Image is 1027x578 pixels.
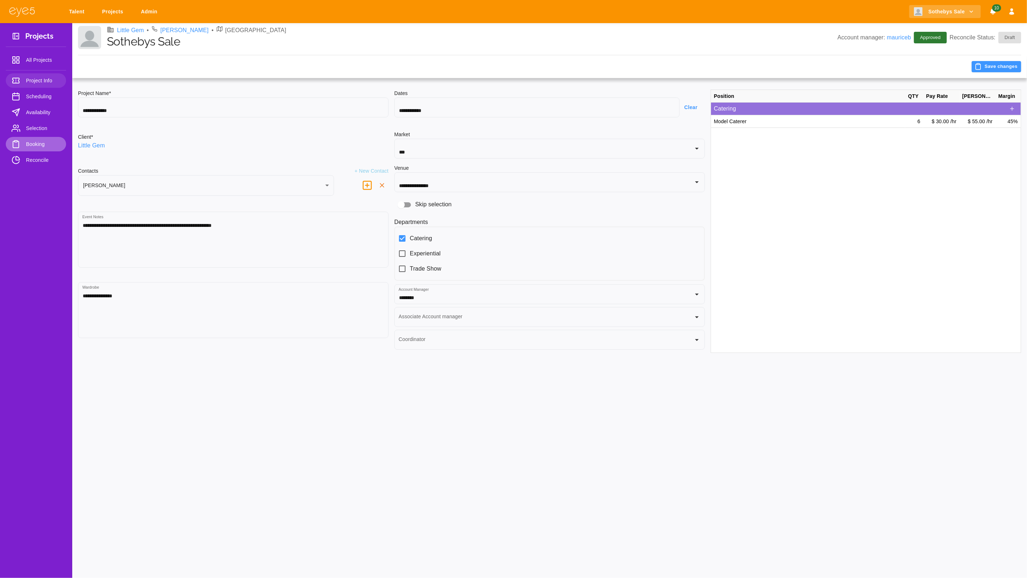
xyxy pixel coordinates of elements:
button: Add Position [1006,103,1018,115]
span: Approved [916,34,945,41]
a: All Projects [6,53,66,67]
button: Open [692,177,702,187]
a: Little Gem [78,141,105,150]
p: Account manager: [837,33,911,42]
h6: Dates [394,90,705,98]
span: Availability [26,108,60,117]
span: Scheduling [26,92,60,101]
img: eye5 [9,7,35,17]
span: Draft [1000,34,1019,41]
button: delete [359,177,376,194]
button: Open [692,335,702,345]
a: Talent [64,5,92,18]
p: [GEOGRAPHIC_DATA] [225,26,286,35]
h6: Market [394,131,705,139]
p: Reconcile Status: [950,32,1021,43]
button: Clear [680,101,705,114]
div: [PERSON_NAME] [78,175,334,196]
h6: Venue [394,164,409,172]
img: Client logo [914,7,923,16]
a: Scheduling [6,89,66,104]
div: Position [711,90,905,103]
span: 10 [992,4,1001,12]
h3: Projects [25,32,53,43]
button: delete [376,179,389,192]
a: Reconcile [6,153,66,167]
span: Experiential [410,249,441,258]
button: Open [692,289,702,299]
div: [PERSON_NAME] [959,90,996,103]
div: Model Caterer [711,115,905,128]
span: Catering [410,234,432,243]
button: Notifications [987,5,1000,18]
label: Event Notes [82,214,103,220]
button: Sothebys Sale [909,5,981,18]
a: mauriceb [887,34,911,40]
a: [PERSON_NAME] [160,26,209,35]
a: Admin [136,5,165,18]
img: Client logo [78,26,101,49]
div: outlined button group [1006,103,1018,115]
a: Projects [97,5,130,18]
span: Selection [26,124,60,133]
div: 45% [996,115,1021,128]
span: Project Info [26,76,60,85]
a: Availability [6,105,66,120]
button: Open [692,143,702,154]
label: Account Manager [399,287,429,292]
h6: Departments [394,217,705,227]
a: Project Info [6,73,66,88]
span: Booking [26,140,60,148]
div: Margin [996,90,1021,103]
button: Save changes [972,61,1021,72]
a: Selection [6,121,66,135]
h6: Contacts [78,167,98,175]
div: QTY [905,90,923,103]
div: $ 30.00 /hr [923,115,959,128]
div: Skip selection [394,198,705,212]
a: Little Gem [117,26,144,35]
span: Trade Show [410,264,441,273]
p: + New Contact [355,167,389,175]
h6: Client* [78,133,93,141]
span: Reconcile [26,156,60,164]
h6: Project Name* [78,90,389,98]
li: • [147,26,149,35]
li: • [212,26,214,35]
p: Catering [714,104,1006,113]
button: Open [692,312,702,322]
div: $ 55.00 /hr [959,115,996,128]
div: 6 [905,115,923,128]
a: Booking [6,137,66,151]
label: Wardrobe [82,285,99,290]
span: All Projects [26,56,60,64]
h1: Sothebys Sale [107,35,837,48]
div: Pay Rate [923,90,959,103]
